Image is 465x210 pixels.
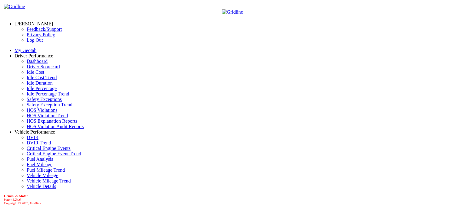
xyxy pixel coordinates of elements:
[4,198,21,201] i: beta v.8.24.0
[27,162,52,167] a: Fuel Mileage
[222,9,243,15] img: Gridline
[15,53,53,58] a: Driver Performance
[27,97,62,102] a: Safety Exceptions
[4,194,463,205] div: Copyright © 2025, Gridline
[27,157,53,162] a: Fuel Analysis
[27,64,60,69] a: Driver Scorecard
[27,151,81,156] a: Critical Engine Event Trend
[27,118,77,124] a: HOS Explanation Reports
[27,80,53,86] a: Idle Duration
[4,194,28,198] b: Gemini & Motor
[27,140,51,145] a: DVIR Trend
[27,59,48,64] a: Dashboard
[27,32,55,37] a: Privacy Policy
[15,129,55,134] a: Vehicle Performance
[27,173,58,178] a: Vehicle Mileage
[27,91,69,96] a: Idle Percentage Trend
[27,135,38,140] a: DVIR
[27,184,56,189] a: Vehicle Details
[15,21,53,26] a: [PERSON_NAME]
[27,37,43,43] a: Log Out
[27,113,68,118] a: HOS Violation Trend
[27,178,71,183] a: Vehicle Mileage Trend
[27,146,71,151] a: Critical Engine Events
[27,27,62,32] a: Feedback/Support
[4,4,25,9] img: Gridline
[27,124,84,129] a: HOS Violation Audit Reports
[27,86,57,91] a: Idle Percentage
[27,102,72,107] a: Safety Exception Trend
[27,75,57,80] a: Idle Cost Trend
[27,69,44,75] a: Idle Cost
[15,48,36,53] a: My Geotab
[27,167,65,173] a: Fuel Mileage Trend
[27,108,57,113] a: HOS Violations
